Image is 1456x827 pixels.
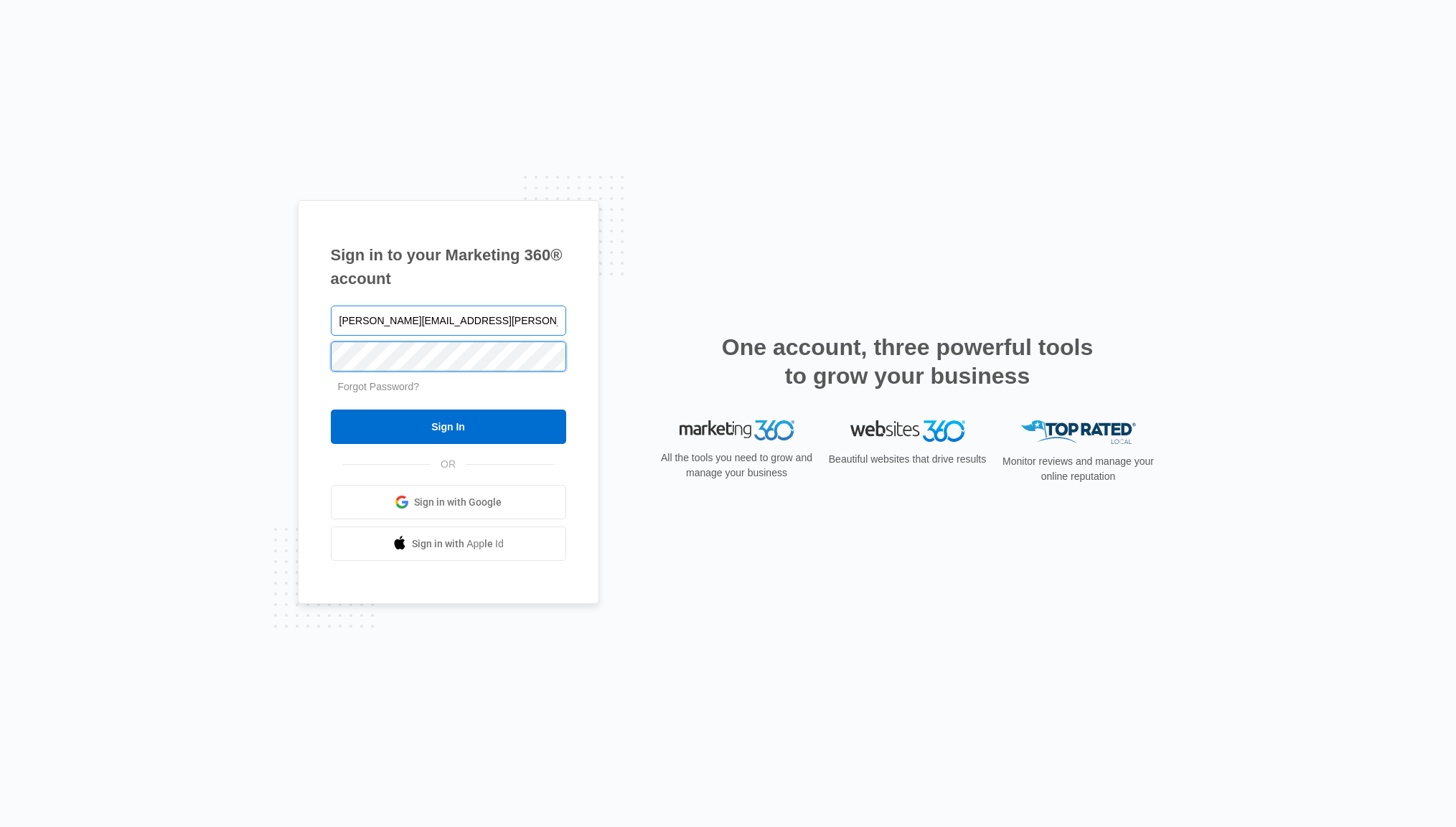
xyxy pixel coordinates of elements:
[1021,420,1136,444] img: Top Rated Local
[412,537,504,552] span: Sign in with Apple Id
[431,457,466,472] span: OR
[331,485,566,519] a: Sign in with Google
[331,243,566,290] h1: Sign in to your Marketing 360® account
[414,495,502,510] span: Sign in with Google
[850,420,965,441] img: Websites 360
[718,333,1098,390] h2: One account, three powerful tools to grow your business
[827,452,988,467] p: Beautiful websites that drive results
[338,381,420,392] a: Forgot Password?
[998,454,1159,484] p: Monitor reviews and manage your online reputation
[331,306,566,336] input: Email
[657,450,817,481] p: All the tools you need to grow and manage your business
[331,410,566,444] input: Sign In
[331,526,566,561] a: Sign in with Apple Id
[680,420,794,440] img: Marketing 360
